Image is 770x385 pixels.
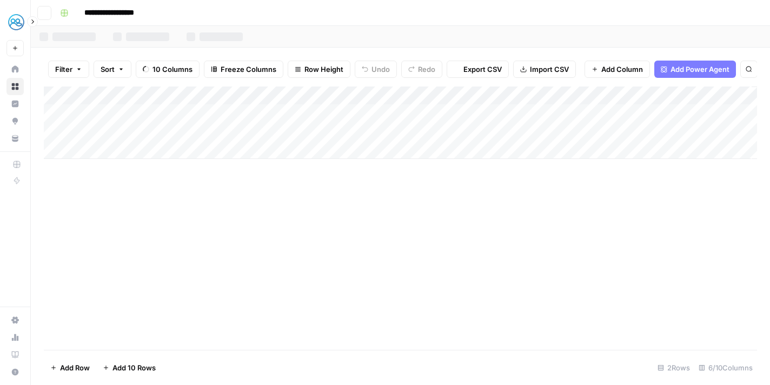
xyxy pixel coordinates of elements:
span: Add Row [60,362,90,373]
button: 10 Columns [136,61,200,78]
button: Add Column [585,61,650,78]
button: Workspace: MyHealthTeam [6,9,24,36]
button: Add 10 Rows [96,359,162,376]
button: Redo [401,61,442,78]
a: Settings [6,311,24,329]
span: Add Column [601,64,643,75]
span: Row Height [304,64,343,75]
button: Export CSV [447,61,509,78]
div: 6/10 Columns [694,359,757,376]
span: Redo [418,64,435,75]
a: Home [6,61,24,78]
span: Filter [55,64,72,75]
button: Filter [48,61,89,78]
button: Add Row [44,359,96,376]
a: Usage [6,329,24,346]
span: Freeze Columns [221,64,276,75]
img: MyHealthTeam Logo [6,12,26,32]
button: Row Height [288,61,350,78]
div: 2 Rows [653,359,694,376]
a: Browse [6,78,24,95]
a: Learning Hub [6,346,24,363]
span: Sort [101,64,115,75]
span: Undo [371,64,390,75]
a: Insights [6,95,24,112]
span: Export CSV [463,64,502,75]
button: Add Power Agent [654,61,736,78]
span: Add Power Agent [671,64,729,75]
span: Add 10 Rows [112,362,156,373]
a: Opportunities [6,112,24,130]
span: Import CSV [530,64,569,75]
button: Sort [94,61,131,78]
button: Import CSV [513,61,576,78]
button: Freeze Columns [204,61,283,78]
button: Help + Support [6,363,24,381]
a: Your Data [6,130,24,147]
span: 10 Columns [152,64,192,75]
button: Undo [355,61,397,78]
